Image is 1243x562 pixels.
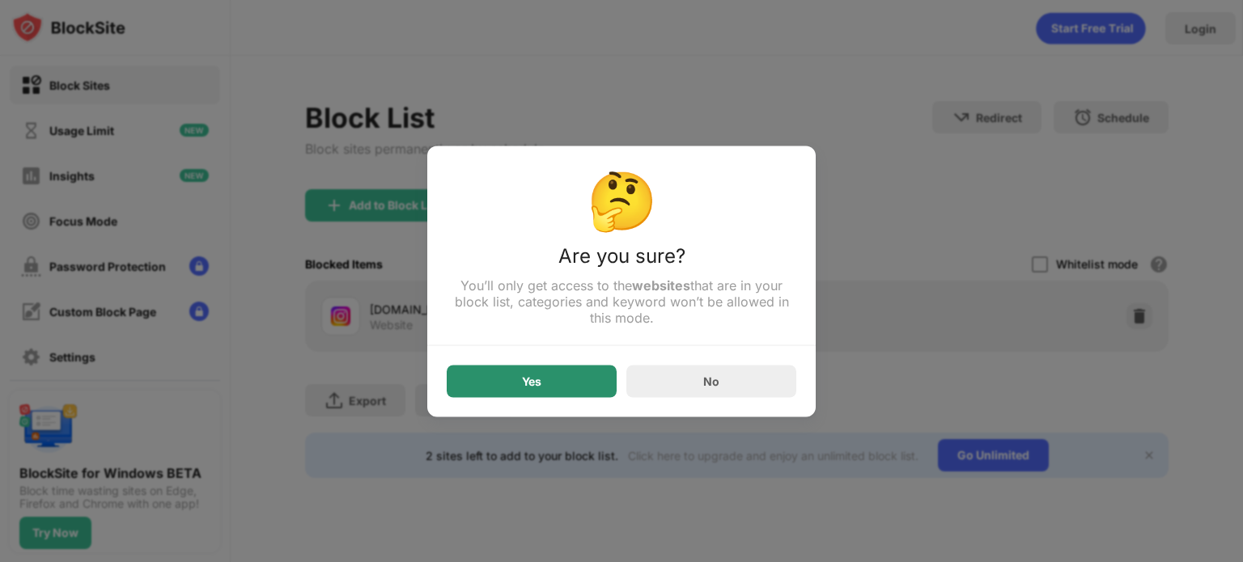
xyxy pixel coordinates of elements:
strong: websites [632,277,690,293]
div: You’ll only get access to the that are in your block list, categories and keyword won’t be allowe... [447,277,796,325]
div: Yes [522,374,541,387]
div: Are you sure? [447,243,796,277]
div: 🤔 [447,165,796,234]
div: No [703,374,719,388]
